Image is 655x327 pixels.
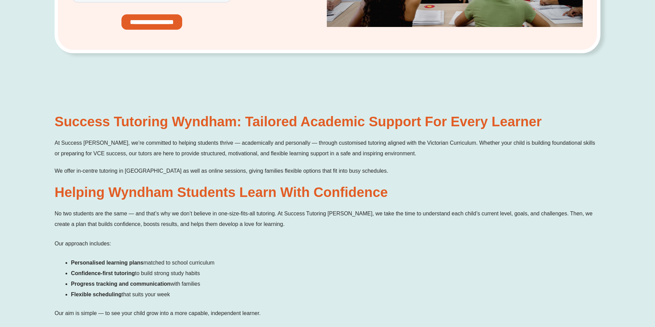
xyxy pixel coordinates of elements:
span: Our aim is simple — to see your child grow into a more capable, independent learner. [55,310,261,316]
span: matched to school curriculum [144,260,215,266]
iframe: Chat Widget [538,250,655,327]
h2: Success Tutoring Wyndham: Tailored Academic Support for Every Learner [55,112,600,131]
p: We offer in-centre tutoring in [GEOGRAPHIC_DATA] as well as online sessions, giving families flex... [55,166,600,176]
b: Flexible scheduling [71,292,121,297]
b: Personalised learning plans [71,260,144,266]
span: with families [171,281,200,287]
span: that suits your week [121,292,170,297]
span: Our approach includes: [55,241,111,246]
b: Confidence-first tutoring [71,270,135,276]
b: Progress tracking and communication [71,281,171,287]
p: At Success [PERSON_NAME], we’re committed to helping students thrive — academically and personall... [55,138,600,159]
span: No two students are the same — and that’s why we don’t believe in one-size-fits-all tutoring. At ... [55,211,593,227]
h2: Helping Wyndham Students Learn with Confidence [55,183,600,201]
span: to build strong study habits [135,270,200,276]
